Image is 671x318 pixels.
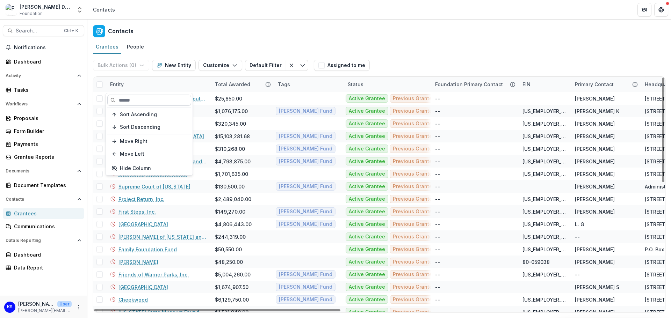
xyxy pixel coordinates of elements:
[349,209,385,215] span: Active Grantee
[349,272,385,278] span: Active Grantee
[120,124,160,130] span: Sort Descending
[393,121,435,127] span: Previous Grantee
[279,184,332,190] span: [PERSON_NAME] Fund
[393,96,435,102] span: Previous Grantee
[522,309,567,316] div: [US_EMPLOYER_IDENTIFICATION_NUMBER]
[215,170,248,178] div: $1,701,635.00
[211,81,254,88] div: Total Awarded
[14,140,79,148] div: Payments
[349,133,385,139] span: Active Grantee
[215,221,252,228] div: $4,806,443.00
[279,221,332,227] span: [PERSON_NAME] Fund
[14,251,79,258] div: Dashboard
[518,77,571,92] div: EIN
[215,271,251,278] div: $5,004,260.00
[314,60,370,71] button: Assigned to me
[575,309,615,316] div: [PERSON_NAME]
[106,77,211,92] div: Entity
[6,73,74,78] span: Activity
[215,183,245,190] div: $130,500.00
[393,221,435,227] span: Previous Grantee
[3,138,84,150] a: Payments
[279,297,332,303] span: [PERSON_NAME] Fund
[349,246,385,252] span: Active Grantee
[522,158,567,165] div: [US_EMPLOYER_IDENTIFICATION_NUMBER]
[215,233,246,241] div: $244,319.00
[435,133,440,140] div: --
[14,264,79,271] div: Data Report
[575,221,584,228] div: L. G
[6,102,74,106] span: Workflows
[393,196,435,202] span: Previous Grantee
[522,246,567,253] div: [US_EMPLOYER_IDENTIFICATION_NUMBER]
[3,84,84,96] a: Tasks
[349,196,385,202] span: Active Grantee
[107,121,191,133] button: Sort Descending
[279,272,332,278] span: [PERSON_NAME] Fund
[107,109,191,120] button: Sort Ascending
[575,258,615,266] div: [PERSON_NAME]
[571,77,641,92] div: Primary Contact
[518,81,535,88] div: EIN
[522,145,567,153] div: [US_EMPLOYER_IDENTIFICATION_NUMBER]
[199,60,242,71] button: Customize
[118,208,156,215] a: First Steps, Inc.
[349,184,385,190] span: Active Grantee
[393,297,435,303] span: Previous Grantee
[124,42,147,52] div: People
[63,27,80,35] div: Ctrl + K
[3,179,84,191] a: Document Templates
[118,246,177,253] a: Family Foundation Fund
[431,81,507,88] div: Foundation Primary Contact
[344,77,431,92] div: Status
[575,170,615,178] div: [PERSON_NAME]
[654,3,668,17] button: Get Help
[575,208,615,215] div: [PERSON_NAME]
[393,171,435,177] span: Previous Grantee
[575,133,615,140] div: [PERSON_NAME]
[349,96,385,102] span: Active Grantee
[522,195,567,203] div: [US_EMPLOYER_IDENTIFICATION_NUMBER]
[152,60,196,71] button: New Entity
[522,296,567,303] div: [US_EMPLOYER_IDENTIFICATION_NUMBER]
[7,305,13,309] div: Kate Sorestad
[3,70,84,81] button: Open Activity
[57,301,72,307] p: User
[435,208,440,215] div: --
[6,197,74,202] span: Contacts
[215,95,242,102] div: $25,850.00
[14,223,79,230] div: Communications
[211,77,274,92] div: Total Awarded
[349,234,385,240] span: Active Grantee
[522,221,567,228] div: [US_EMPLOYER_IDENTIFICATION_NUMBER]
[118,283,168,291] a: [GEOGRAPHIC_DATA]
[14,114,79,122] div: Proposals
[349,158,385,164] span: Active Grantee
[349,108,385,114] span: Active Grantee
[349,259,385,265] span: Active Grantee
[344,81,368,88] div: Status
[435,309,440,316] div: --
[107,148,191,160] button: Move Left
[215,296,249,303] div: $6,129,750.00
[575,195,615,203] div: [PERSON_NAME]
[3,112,84,124] a: Proposals
[575,246,615,253] div: [PERSON_NAME]
[16,28,60,34] span: Search...
[571,81,618,88] div: Primary Contact
[118,195,165,203] a: Project Return, Inc.
[215,145,245,153] div: $310,268.00
[93,6,115,13] div: Contacts
[435,195,440,203] div: --
[279,158,332,164] span: [PERSON_NAME] Fund
[435,283,440,291] div: --
[3,125,84,137] a: Form Builder
[393,284,435,290] span: Previous Grantee
[575,108,619,115] div: [PERSON_NAME] K
[215,258,243,266] div: $48,250.00
[75,3,85,17] button: Open entity switcher
[215,158,251,165] div: $4,793,875.00
[279,209,332,215] span: [PERSON_NAME] Fund
[245,60,286,71] button: Default Filter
